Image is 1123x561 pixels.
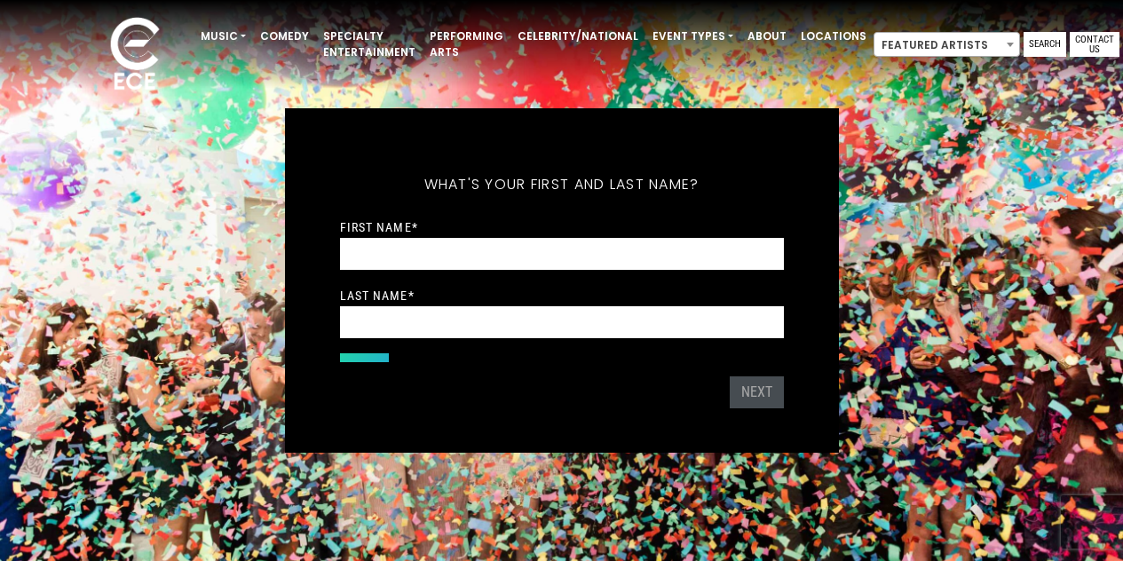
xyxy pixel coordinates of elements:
[1070,32,1119,57] a: Contact Us
[874,32,1020,57] span: Featured Artists
[253,21,316,51] a: Comedy
[794,21,874,51] a: Locations
[316,21,423,67] a: Specialty Entertainment
[340,288,415,304] label: Last Name
[194,21,253,51] a: Music
[1024,32,1066,57] a: Search
[91,12,179,99] img: ece_new_logo_whitev2-1.png
[340,219,418,235] label: First Name
[645,21,740,51] a: Event Types
[423,21,510,67] a: Performing Arts
[510,21,645,51] a: Celebrity/National
[740,21,794,51] a: About
[340,153,784,217] h5: What's your first and last name?
[874,33,1019,58] span: Featured Artists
